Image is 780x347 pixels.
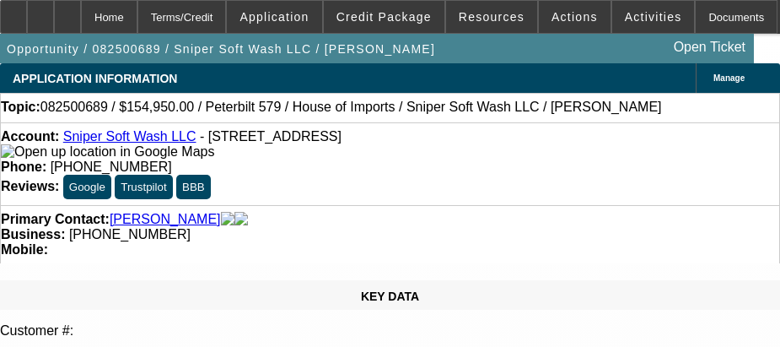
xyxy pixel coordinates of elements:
[539,1,611,33] button: Actions
[200,129,342,144] span: - [STREET_ADDRESS]
[1,129,59,144] strong: Account:
[459,10,524,24] span: Resources
[1,242,48,257] strong: Mobile:
[1,100,40,115] strong: Topic:
[336,10,432,24] span: Credit Package
[63,129,196,144] a: Sniper Soft Wash LLC
[221,212,234,227] img: facebook-icon.png
[612,1,695,33] button: Activities
[667,33,752,62] a: Open Ticket
[713,73,745,83] span: Manage
[1,144,214,160] img: Open up location in Google Maps
[13,72,177,85] span: APPLICATION INFORMATION
[324,1,444,33] button: Credit Package
[234,212,248,227] img: linkedin-icon.png
[551,10,598,24] span: Actions
[625,10,682,24] span: Activities
[1,179,59,193] strong: Reviews:
[63,175,111,199] button: Google
[361,290,419,303] span: KEY DATA
[69,227,191,241] span: [PHONE_NUMBER]
[1,212,110,227] strong: Primary Contact:
[115,175,172,199] button: Trustpilot
[110,212,221,227] a: [PERSON_NAME]
[1,160,46,174] strong: Phone:
[40,100,662,115] span: 082500689 / $154,950.00 / Peterbilt 579 / House of Imports / Sniper Soft Wash LLC / [PERSON_NAME]
[227,1,321,33] button: Application
[176,175,211,199] button: BBB
[7,42,435,56] span: Opportunity / 082500689 / Sniper Soft Wash LLC / [PERSON_NAME]
[446,1,537,33] button: Resources
[239,10,309,24] span: Application
[1,227,65,241] strong: Business:
[51,160,172,174] span: [PHONE_NUMBER]
[1,144,214,159] a: View Google Maps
